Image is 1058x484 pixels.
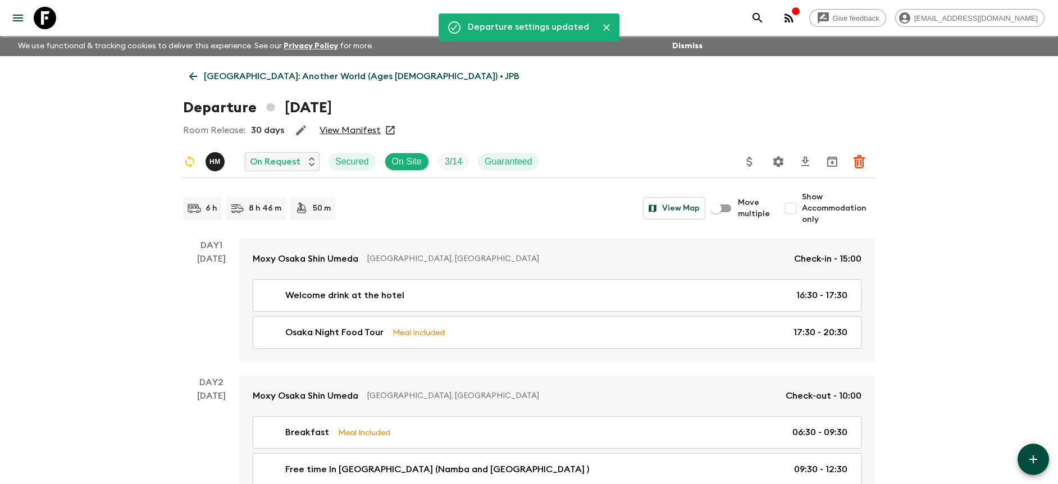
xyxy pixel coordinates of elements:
[329,153,376,171] div: Secured
[598,19,615,36] button: Close
[7,7,29,29] button: menu
[827,14,886,22] span: Give feedback
[183,239,239,252] p: Day 1
[367,390,777,401] p: [GEOGRAPHIC_DATA], [GEOGRAPHIC_DATA]
[253,416,861,449] a: BreakfastMeal Included06:30 - 09:30
[438,153,469,171] div: Trip Fill
[183,97,332,119] h1: Departure [DATE]
[206,156,227,165] span: Haruhi Makino
[285,326,384,339] p: Osaka Night Food Tour
[738,150,761,173] button: Update Price, Early Bird Discount and Costs
[183,376,239,389] p: Day 2
[239,239,875,279] a: Moxy Osaka Shin Umeda[GEOGRAPHIC_DATA], [GEOGRAPHIC_DATA]Check-in - 15:00
[206,152,227,171] button: HM
[643,197,705,220] button: View Map
[253,279,861,312] a: Welcome drink at the hotel16:30 - 17:30
[183,65,526,88] a: [GEOGRAPHIC_DATA]: Another World (Ages [DEMOGRAPHIC_DATA]) • JPB
[895,9,1045,27] div: [EMAIL_ADDRESS][DOMAIN_NAME]
[848,150,870,173] button: Delete
[284,42,338,50] a: Privacy Policy
[206,203,217,214] p: 6 h
[183,155,197,168] svg: Sync Required - Changes detected
[253,389,358,403] p: Moxy Osaka Shin Umeda
[393,326,445,339] p: Meal Included
[669,38,705,54] button: Dismiss
[767,150,790,173] button: Settings
[392,155,422,168] p: On Site
[239,376,875,416] a: Moxy Osaka Shin Umeda[GEOGRAPHIC_DATA], [GEOGRAPHIC_DATA]Check-out - 10:00
[746,7,769,29] button: search adventures
[335,155,369,168] p: Secured
[385,153,429,171] div: On Site
[250,155,300,168] p: On Request
[209,157,221,166] p: H M
[338,426,390,439] p: Meal Included
[793,326,847,339] p: 17:30 - 20:30
[204,70,519,83] p: [GEOGRAPHIC_DATA]: Another World (Ages [DEMOGRAPHIC_DATA]) • JPB
[367,253,785,264] p: [GEOGRAPHIC_DATA], [GEOGRAPHIC_DATA]
[445,155,462,168] p: 3 / 14
[794,150,817,173] button: Download CSV
[794,463,847,476] p: 09:30 - 12:30
[821,150,843,173] button: Archive (Completed, Cancelled or Unsynced Departures only)
[285,289,404,302] p: Welcome drink at the hotel
[285,463,589,476] p: Free time In [GEOGRAPHIC_DATA] (Namba and [GEOGRAPHIC_DATA] )
[285,426,329,439] p: Breakfast
[809,9,886,27] a: Give feedback
[794,252,861,266] p: Check-in - 15:00
[249,203,281,214] p: 8 h 46 m
[796,289,847,302] p: 16:30 - 17:30
[802,191,875,225] span: Show Accommodation only
[313,203,331,214] p: 50 m
[786,389,861,403] p: Check-out - 10:00
[792,426,847,439] p: 06:30 - 09:30
[468,17,589,38] div: Departure settings updated
[320,125,381,136] a: View Manifest
[908,14,1044,22] span: [EMAIL_ADDRESS][DOMAIN_NAME]
[253,252,358,266] p: Moxy Osaka Shin Umeda
[253,316,861,349] a: Osaka Night Food TourMeal Included17:30 - 20:30
[13,36,378,56] p: We use functional & tracking cookies to deliver this experience. See our for more.
[251,124,284,137] p: 30 days
[485,155,532,168] p: Guaranteed
[197,252,226,362] div: [DATE]
[738,197,770,220] span: Move multiple
[183,124,245,137] p: Room Release:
